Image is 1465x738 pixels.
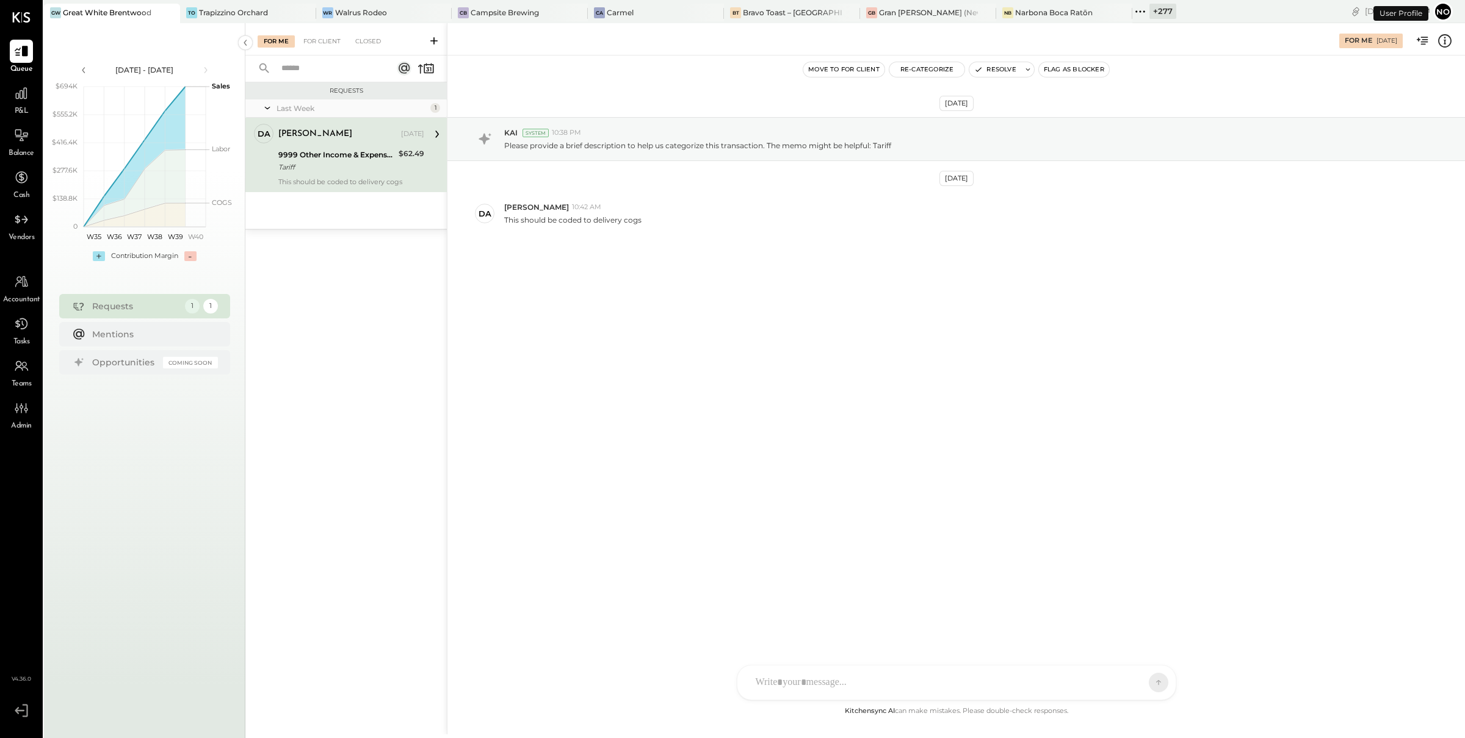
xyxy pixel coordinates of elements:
div: [PERSON_NAME] [278,128,352,140]
div: [DATE] [939,96,974,111]
a: Cash [1,166,42,201]
div: Walrus Rodeo [335,7,387,18]
div: Requests [92,300,179,312]
button: Resolve [969,62,1021,77]
div: WR [322,7,333,18]
div: Mentions [92,328,212,340]
text: W40 [187,232,203,241]
a: Admin [1,396,42,432]
text: W38 [147,232,162,241]
div: Ca [594,7,605,18]
div: User Profile [1373,6,1428,21]
text: $555.2K [52,110,78,118]
span: P&L [15,106,29,117]
div: Contribution Margin [111,251,178,261]
div: + [93,251,105,261]
div: Gran [PERSON_NAME] (New) [879,7,978,18]
a: Balance [1,124,42,159]
div: GB [866,7,877,18]
span: Queue [10,64,33,75]
button: No [1433,2,1453,21]
a: Tasks [1,312,42,348]
span: Cash [13,190,29,201]
div: For Me [258,35,295,48]
div: For Me [1345,36,1372,46]
text: 0 [73,222,78,231]
div: Opportunities [92,356,157,368]
div: CB [458,7,469,18]
div: $62.49 [399,148,424,160]
div: 9999 Other Income & Expenses:To Be Classified [278,149,395,161]
p: Please provide a brief description to help us categorize this transaction. The memo might be help... [504,140,891,151]
span: Teams [12,379,32,390]
div: Bravo Toast – [GEOGRAPHIC_DATA] [743,7,842,18]
p: This should be coded to delivery cogs [504,215,642,225]
span: [PERSON_NAME] [504,202,569,212]
div: Closed [349,35,387,48]
div: 1 [185,299,200,313]
div: For Client [297,35,347,48]
span: KAI [504,127,518,138]
div: This should be coded to delivery cogs [278,177,424,186]
text: W36 [106,232,121,241]
button: Move to for client [803,62,884,77]
text: W39 [167,232,183,241]
text: $416.4K [52,138,78,146]
span: 10:42 AM [572,202,601,212]
span: 10:38 PM [552,128,581,138]
div: - [184,251,197,261]
a: P&L [1,82,42,117]
text: W37 [127,232,142,241]
text: Labor [212,145,230,153]
div: NB [1002,7,1013,18]
div: [DATE] - [DATE] [93,65,197,75]
div: TO [186,7,197,18]
div: [DATE] [1376,37,1397,45]
text: COGS [212,198,232,207]
div: Coming Soon [163,357,218,368]
a: Teams [1,354,42,390]
div: Narbona Boca Ratōn [1015,7,1093,18]
span: Tasks [13,337,30,348]
div: [DATE] [401,129,424,139]
div: BT [730,7,741,18]
a: Accountant [1,270,42,306]
div: Carmel [607,7,634,18]
text: $277.6K [52,166,78,174]
div: [DATE] [1365,5,1430,17]
div: DA [479,208,491,220]
text: $694K [56,82,78,90]
a: Queue [1,40,42,75]
button: Flag as Blocker [1039,62,1109,77]
button: Re-Categorize [889,62,965,77]
text: Sales [212,82,230,90]
div: Campsite Brewing [471,7,539,18]
div: Last Week [277,103,427,113]
div: 1 [203,299,218,313]
span: Admin [11,421,32,432]
div: [DATE] [939,171,974,186]
span: Accountant [3,295,40,306]
div: + 277 [1149,4,1176,19]
a: Vendors [1,208,42,243]
div: Requests [251,87,441,95]
span: Vendors [9,232,35,243]
div: GW [50,7,61,18]
div: 1 [430,103,440,113]
div: System [523,129,549,137]
text: $138.8K [52,194,78,202]
div: Tariff [278,161,395,173]
text: W35 [86,232,101,241]
span: Balance [9,148,34,159]
div: Great White Brentwood [63,7,151,18]
div: Trapizzino Orchard [199,7,268,18]
div: DA [258,128,270,140]
div: copy link [1350,5,1362,18]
